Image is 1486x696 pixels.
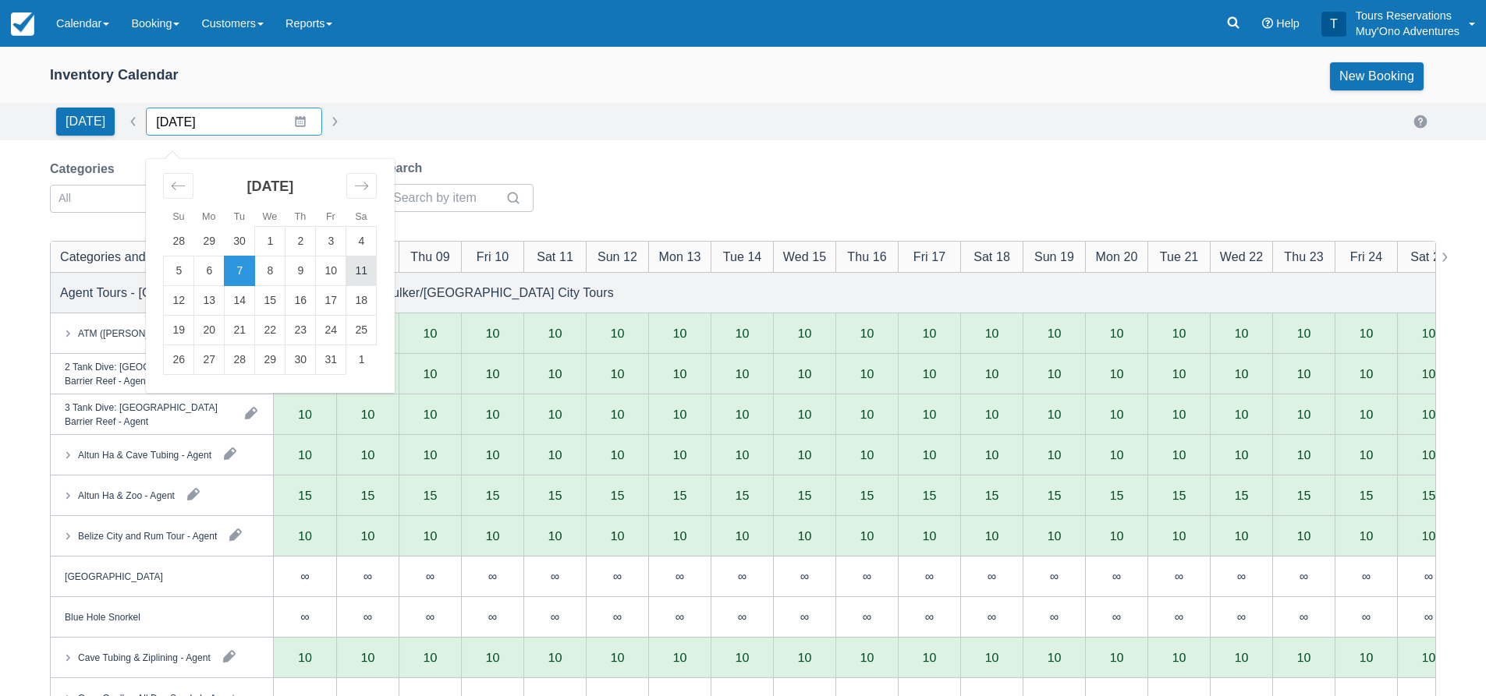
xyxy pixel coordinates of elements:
[488,610,497,623] div: ∞
[1297,408,1311,420] div: 10
[798,367,812,380] div: 10
[65,359,232,387] div: 2 Tank Dive: [GEOGRAPHIC_DATA] Barrier Reef - Agent
[285,345,316,375] td: Thursday, October 30, 2025
[486,367,500,380] div: 10
[1048,448,1062,461] div: 10
[586,394,648,435] div: 10
[50,160,121,178] label: Categories
[913,247,945,266] div: Fri 17
[247,178,294,194] strong: [DATE]
[985,408,999,420] div: 10
[960,556,1023,597] div: ∞
[164,286,194,316] td: Sunday, October 12, 2025
[410,247,449,266] div: Thu 09
[1297,489,1311,501] div: 15
[274,597,336,638] div: ∞
[648,394,711,435] div: 10
[1360,408,1374,420] div: 10
[1424,570,1433,582] div: ∞
[1210,556,1272,597] div: ∞
[298,489,312,501] div: 15
[461,597,523,638] div: ∞
[551,610,559,623] div: ∞
[611,489,625,501] div: 15
[486,408,500,420] div: 10
[194,316,225,345] td: Monday, October 20, 2025
[1172,448,1186,461] div: 10
[361,408,375,420] div: 10
[1050,570,1059,582] div: ∞
[611,367,625,380] div: 10
[316,345,346,375] td: Friday, October 31, 2025
[263,211,278,222] small: We
[586,354,648,394] div: 10
[863,570,871,582] div: ∞
[399,597,461,638] div: ∞
[300,570,309,582] div: ∞
[1085,597,1147,638] div: ∞
[426,610,434,623] div: ∞
[78,488,175,502] div: Altun Ha & Zoo - Agent
[486,448,500,461] div: 10
[1360,367,1374,380] div: 10
[659,247,701,266] div: Mon 13
[78,528,217,542] div: Belize City and Rum Tour - Agent
[1284,247,1323,266] div: Thu 23
[800,610,809,623] div: ∞
[960,394,1023,435] div: 10
[1297,327,1311,339] div: 10
[255,227,285,256] td: Wednesday, October 1, 2025
[1362,610,1371,623] div: ∞
[1360,489,1374,501] div: 15
[1422,367,1436,380] div: 10
[1356,23,1459,39] p: Muy'Ono Adventures
[164,227,194,256] td: Sunday, September 28, 2025
[923,448,937,461] div: 10
[346,316,377,345] td: Saturday, October 25, 2025
[1048,408,1062,420] div: 10
[523,597,586,638] div: ∞
[673,327,687,339] div: 10
[611,408,625,420] div: 10
[1276,17,1300,30] span: Help
[1085,556,1147,597] div: ∞
[1048,489,1062,501] div: 15
[548,367,562,380] div: 10
[923,367,937,380] div: 10
[202,211,216,222] small: Mo
[285,286,316,316] td: Thursday, October 16, 2025
[1023,394,1085,435] div: 10
[300,610,309,623] div: ∞
[355,211,367,222] small: Sa
[164,256,194,286] td: Sunday, October 5, 2025
[1330,62,1424,90] a: New Booking
[255,256,285,286] td: Wednesday, October 8, 2025
[985,367,999,380] div: 10
[424,448,438,461] div: 10
[711,354,773,394] div: 10
[1397,556,1459,597] div: ∞
[1110,408,1124,420] div: 10
[346,286,377,316] td: Saturday, October 18, 2025
[798,448,812,461] div: 10
[985,448,999,461] div: 10
[676,610,684,623] div: ∞
[1300,570,1308,582] div: ∞
[346,227,377,256] td: Saturday, October 4, 2025
[537,247,573,266] div: Sat 11
[194,256,225,286] td: Monday, October 6, 2025
[50,66,179,84] div: Inventory Calendar
[1085,394,1147,435] div: 10
[56,108,115,136] button: [DATE]
[1350,247,1382,266] div: Fri 24
[65,400,232,428] div: 3 Tank Dive: [GEOGRAPHIC_DATA] Barrier Reef - Agent
[194,227,225,256] td: Monday, September 29, 2025
[1147,597,1210,638] div: ∞
[424,489,438,501] div: 15
[860,489,874,501] div: 15
[1048,529,1062,542] div: 10
[1147,354,1210,394] div: 10
[923,327,937,339] div: 10
[424,408,438,420] div: 10
[461,556,523,597] div: ∞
